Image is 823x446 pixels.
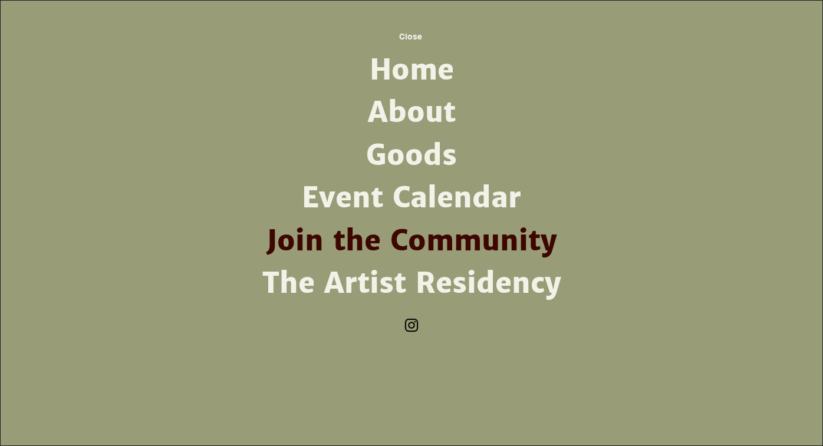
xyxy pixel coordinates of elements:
a: Home [258,49,565,91]
a: Event Calendar [258,177,565,219]
nav: Site [258,49,565,305]
span: Close [399,32,422,41]
a: Goods [258,134,565,177]
ul: Social Bar [403,316,420,334]
a: Join the Community [258,220,565,262]
a: About [258,91,565,134]
img: Instagram [403,316,420,334]
button: Close [378,24,442,49]
a: The Artist Residency [258,262,565,305]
